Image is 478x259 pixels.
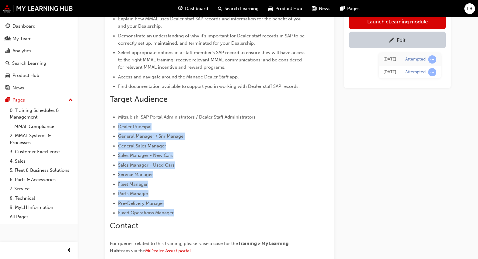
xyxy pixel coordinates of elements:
span: Select appropriate options in a staff member’s SAP record to ensure they will have access to the ... [118,50,307,70]
span: Search Learning [225,5,259,12]
span: car-icon [5,73,10,78]
a: 2. MMAL Systems & Processes [7,131,75,147]
div: Thu Jun 26 2025 12:54:33 GMT+0930 (Australian Central Standard Time) [383,69,396,76]
button: DashboardMy TeamAnalyticsSearch LearningProduct HubNews [2,19,75,95]
div: Edit [397,37,406,43]
span: Pages [347,5,360,12]
span: LB [467,5,473,12]
span: news-icon [5,85,10,91]
span: car-icon [268,5,273,12]
span: people-icon [5,36,10,42]
a: MiDealer Assist portal [145,248,191,254]
span: News [319,5,330,12]
a: guage-iconDashboard [173,2,213,15]
a: 8. Technical [7,194,75,203]
span: pages-icon [340,5,345,12]
span: guage-icon [178,5,183,12]
a: 1. MMAL Compliance [7,122,75,131]
a: search-iconSearch Learning [213,2,263,15]
span: Target Audience [110,95,168,104]
span: prev-icon [67,247,72,254]
a: News [2,82,75,94]
button: Pages [2,95,75,106]
span: Demonstrate an understanding of why it’s important for Dealer staff records in SAP to be correctl... [118,33,306,46]
a: Analytics [2,45,75,57]
div: Attempted [405,69,426,75]
span: Fleet Manager [118,181,148,187]
a: Edit [349,32,446,48]
span: Product Hub [275,5,302,12]
div: Product Hub [12,72,39,79]
a: news-iconNews [307,2,335,15]
a: Dashboard [2,21,75,32]
span: For queries related to this training, please raise a case for the [110,241,238,246]
a: All Pages [7,212,75,222]
span: up-icon [68,96,73,104]
a: 6. Parts & Accessories [7,175,75,185]
div: Search Learning [12,60,46,67]
span: General Manager / Snr Manager [118,133,185,139]
span: Parts Manager [118,191,148,196]
div: Analytics [12,47,31,54]
span: learningRecordVerb_ATTEMPT-icon [428,55,436,64]
div: My Team [12,35,32,42]
span: Sales Manager - Used Cars [118,162,175,168]
span: learningRecordVerb_ATTEMPT-icon [428,68,436,76]
a: Launch eLearning module [349,14,446,29]
a: My Team [2,33,75,44]
span: Service Manager [118,172,153,177]
a: 7. Service [7,184,75,194]
span: Pre-Delivery Manager [118,201,164,206]
a: 4. Sales [7,157,75,166]
a: Search Learning [2,58,75,69]
div: Attempted [405,57,426,62]
span: pencil-icon [389,38,394,44]
span: Dashboard [185,5,208,12]
div: Dashboard [12,23,36,30]
div: Tue Jul 08 2025 11:29:37 GMT+0930 (Australian Central Standard Time) [383,56,396,63]
span: pages-icon [5,98,10,103]
button: LB [464,3,475,14]
a: 9. MyLH Information [7,203,75,212]
span: Sales Manager - New Cars [118,153,173,158]
span: Fixed Operations Manager [118,210,174,216]
span: guage-icon [5,24,10,29]
a: Product Hub [2,70,75,81]
span: . [191,248,192,254]
span: Dealer Principal [118,124,152,129]
span: Mitsubishi SAP Portal Administrators / Dealer Staff Administrators [118,114,256,120]
span: search-icon [5,61,10,66]
span: chart-icon [5,48,10,54]
a: pages-iconPages [335,2,365,15]
span: Access and navigate around the Manage Dealer Staff app. [118,74,239,80]
span: Find documentation available to support you in working with Dealer staff SAP records. [118,84,300,89]
span: General Sales Manager [118,143,166,149]
span: news-icon [312,5,316,12]
span: team via the [119,248,145,254]
a: 3. Customer Excellence [7,147,75,157]
a: car-iconProduct Hub [263,2,307,15]
img: mmal [3,5,73,12]
span: Contact [110,221,138,230]
a: 0. Training Schedules & Management [7,106,75,122]
span: search-icon [218,5,222,12]
div: News [12,85,24,92]
a: 5. Fleet & Business Solutions [7,166,75,175]
div: Pages [12,97,25,104]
